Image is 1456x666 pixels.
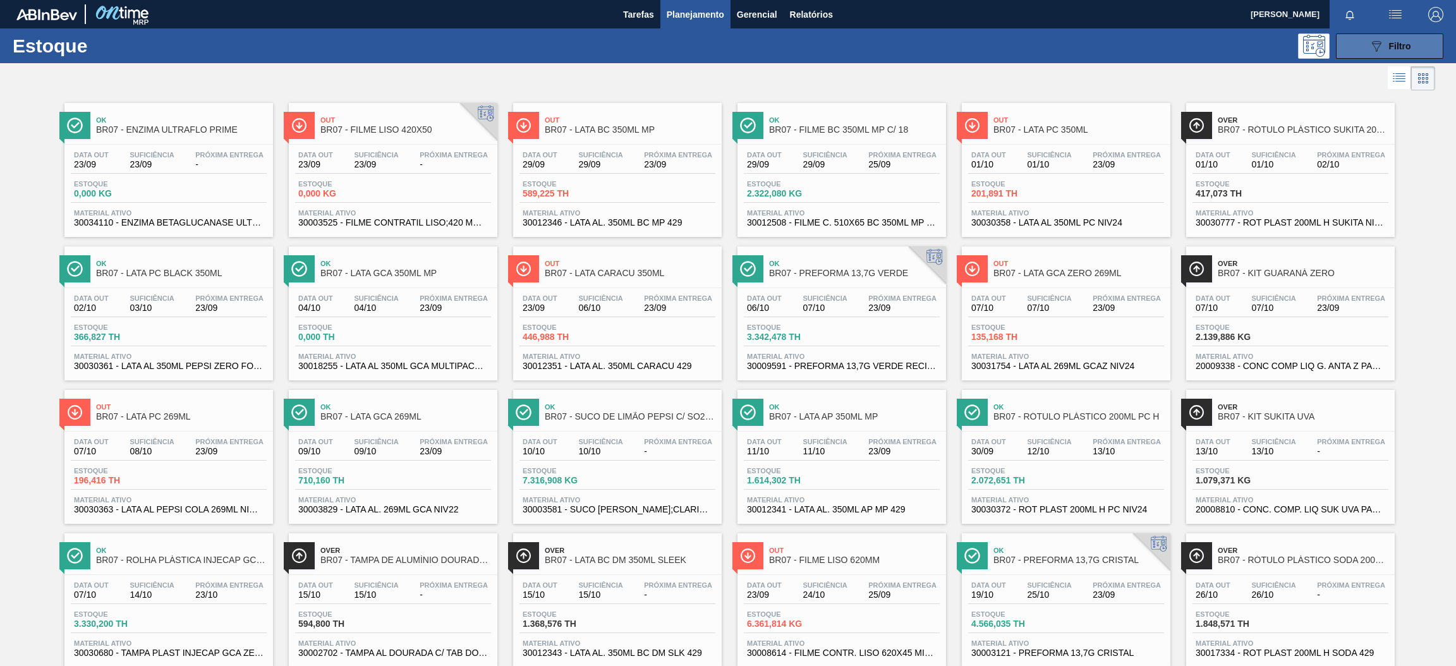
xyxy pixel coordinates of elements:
span: Ok [96,260,267,267]
span: BR07 - FILME LISO 420X50 [320,125,491,135]
span: Suficiência [578,438,622,445]
span: 10/10 [578,447,622,456]
span: Suficiência [130,581,174,589]
span: Over [1218,260,1388,267]
span: Data out [523,581,557,589]
a: ÍconeOverBR07 - KIT SUKITA UVAData out13/10Suficiência13/10Próxima Entrega-Estoque1.079,371 KGMat... [1177,380,1401,524]
span: 30/09 [971,447,1006,456]
span: BR07 - LATA GCA 269ML [320,412,491,421]
span: Data out [1196,151,1230,159]
span: 23/09 [195,303,264,313]
span: Estoque [74,467,162,475]
span: 196,416 TH [74,476,162,485]
span: 30030372 - ROT PLAST 200ML H PC NIV24 [971,505,1161,514]
span: Data out [298,151,333,159]
img: Ícone [1189,118,1204,133]
span: Data out [747,151,782,159]
span: Próxima Entrega [868,581,937,589]
span: Próxima Entrega [1093,151,1161,159]
img: Ícone [964,404,980,420]
span: Data out [74,438,109,445]
span: BR07 - RÓTULO PLÁSTICO 200ML PC H [993,412,1164,421]
a: ÍconeOkBR07 - LATA AP 350ML MPData out11/10Suficiência11/10Próxima Entrega23/09Estoque1.614,302 T... [728,380,952,524]
span: BR07 - SUCO DE LIMÃO PEPSI C/ SO2 46KG [545,412,715,421]
span: Estoque [971,180,1060,188]
span: 01/10 [1027,160,1071,169]
span: Estoque [523,467,611,475]
span: Data out [74,581,109,589]
span: BR07 - LATA PC BLACK 350ML [96,269,267,278]
span: 08/10 [130,447,174,456]
span: 13/10 [1093,447,1161,456]
img: Ícone [740,404,756,420]
span: 23/09 [644,303,712,313]
span: Data out [298,294,333,302]
img: Logout [1428,7,1443,22]
span: Out [96,403,267,411]
span: 0,000 KG [74,189,162,198]
span: 30012508 - FILME C. 510X65 BC 350ML MP C18 429 [747,218,937,227]
span: Data out [74,151,109,159]
span: 11/10 [747,447,782,456]
span: Próxima Entrega [420,294,488,302]
span: BR07 - LATA BC 350ML MP [545,125,715,135]
span: Gerencial [737,7,777,22]
span: Suficiência [803,581,847,589]
span: 30003829 - LATA AL. 269ML GCA NIV22 [298,505,488,514]
a: ÍconeOkBR07 - PREFORMA 13,7G VERDEData out06/10Suficiência07/10Próxima Entrega23/09Estoque3.342,4... [728,237,952,380]
span: Data out [747,581,782,589]
span: 29/09 [747,160,782,169]
img: Ícone [740,118,756,133]
span: Data out [971,438,1006,445]
span: 589,225 TH [523,189,611,198]
span: Suficiência [1251,294,1295,302]
span: Material ativo [298,496,488,504]
span: Data out [971,151,1006,159]
span: 10/10 [523,447,557,456]
img: userActions [1388,7,1403,22]
span: 20009338 - CONC COMP LIQ G. ANTA Z PARTE A FE1731.2 [1196,361,1385,371]
span: Suficiência [130,438,174,445]
span: 20008810 - CONC. COMP. LIQ SUK UVA PARTE A FE1656 [1196,505,1385,514]
span: 07/10 [803,303,847,313]
span: Estoque [1196,467,1284,475]
span: Material ativo [523,496,712,504]
span: 23/09 [74,160,109,169]
span: Suficiência [354,581,398,589]
span: Data out [747,294,782,302]
img: Ícone [67,261,83,277]
span: 23/09 [298,160,333,169]
a: ÍconeOutBR07 - LATA PC 350MLData out01/10Suficiência01/10Próxima Entrega23/09Estoque201,891 THMat... [952,94,1177,237]
span: 04/10 [298,303,333,313]
span: Suficiência [354,294,398,302]
span: Suficiência [578,581,622,589]
span: Material ativo [298,209,488,217]
span: 417,073 TH [1196,189,1284,198]
img: Ícone [516,548,531,564]
span: 23/09 [420,447,488,456]
span: Material ativo [747,496,937,504]
span: Estoque [1196,324,1284,331]
span: - [644,447,712,456]
span: Material ativo [1196,353,1385,360]
span: Próxima Entrega [644,294,712,302]
span: 2.322,080 KG [747,189,835,198]
span: Estoque [747,467,835,475]
span: 135,168 TH [971,332,1060,342]
span: BR07 - RÓTULO PLÁSTICO SUKITA 200ML H [1218,125,1388,135]
span: 23/09 [644,160,712,169]
span: Próxima Entrega [1317,294,1385,302]
span: 11/10 [803,447,847,456]
span: Próxima Entrega [420,581,488,589]
span: Suficiência [803,294,847,302]
span: BR07 - LATA PC 269ML [96,412,267,421]
span: Suficiência [803,151,847,159]
img: Ícone [291,261,307,277]
span: 01/10 [1251,160,1295,169]
span: BR07 - PREFORMA 13,7G VERDE [769,269,940,278]
span: 3.342,478 TH [747,332,835,342]
span: Próxima Entrega [195,151,264,159]
span: Data out [523,151,557,159]
span: Suficiência [578,151,622,159]
span: Estoque [74,324,162,331]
